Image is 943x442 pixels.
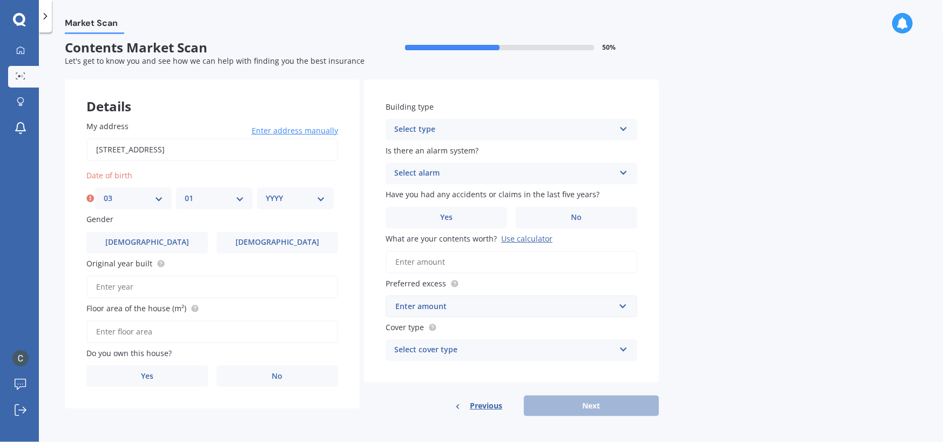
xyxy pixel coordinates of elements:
[394,167,615,180] div: Select alarm
[394,344,615,357] div: Select cover type
[86,138,338,161] input: Enter address
[440,213,453,222] span: Yes
[501,233,553,244] div: Use calculator
[235,238,319,247] span: [DEMOGRAPHIC_DATA]
[65,40,362,56] span: Contents Market Scan
[86,258,152,269] span: Original year built
[65,79,360,112] div: Details
[252,125,338,136] span: Enter address manually
[386,322,424,332] span: Cover type
[386,145,479,156] span: Is there an alarm system?
[12,350,29,366] img: ACg8ocL0W1Zcij1MzvZLgZf4Yu7OqUFjVUQfPtX1gua6Sw-y8k473w=s96-c
[65,18,124,32] span: Market Scan
[86,276,338,298] input: Enter year
[395,300,615,312] div: Enter amount
[386,233,497,244] span: What are your contents worth?
[603,44,616,51] span: 50 %
[86,170,132,180] span: Date of birth
[141,372,153,381] span: Yes
[394,123,615,136] div: Select type
[571,213,582,222] span: No
[86,303,186,313] span: Floor area of the house (m²)
[105,238,189,247] span: [DEMOGRAPHIC_DATA]
[272,372,283,381] span: No
[386,190,600,200] span: Have you had any accidents or claims in the last five years?
[86,348,172,358] span: Do you own this house?
[386,278,446,289] span: Preferred excess
[470,398,502,414] span: Previous
[86,215,113,225] span: Gender
[65,56,365,66] span: Let's get to know you and see how we can help with finding you the best insurance
[86,320,338,343] input: Enter floor area
[386,251,637,273] input: Enter amount
[386,102,434,112] span: Building type
[86,121,129,131] span: My address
